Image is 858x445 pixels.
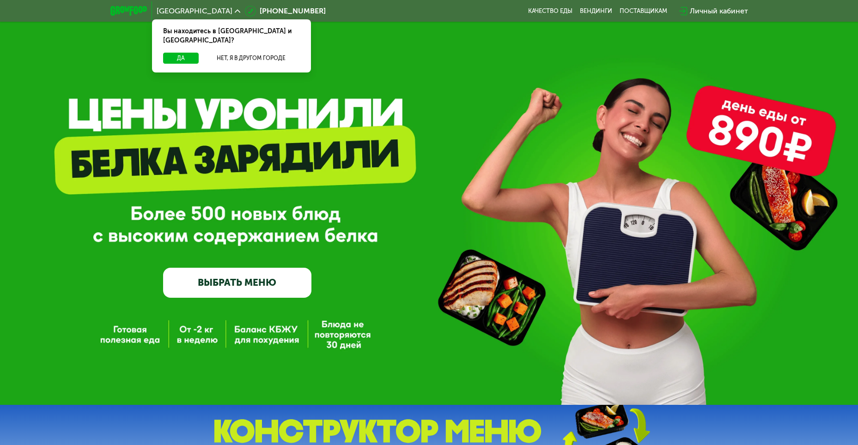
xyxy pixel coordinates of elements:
button: Да [163,53,199,64]
div: поставщикам [620,7,667,15]
a: [PHONE_NUMBER] [245,6,326,17]
a: ВЫБРАТЬ МЕНЮ [163,268,311,297]
a: Вендинги [580,7,612,15]
div: Вы находитесь в [GEOGRAPHIC_DATA] и [GEOGRAPHIC_DATA]? [152,19,311,53]
div: Личный кабинет [690,6,748,17]
button: Нет, я в другом городе [202,53,300,64]
a: Качество еды [528,7,572,15]
span: [GEOGRAPHIC_DATA] [157,7,232,15]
